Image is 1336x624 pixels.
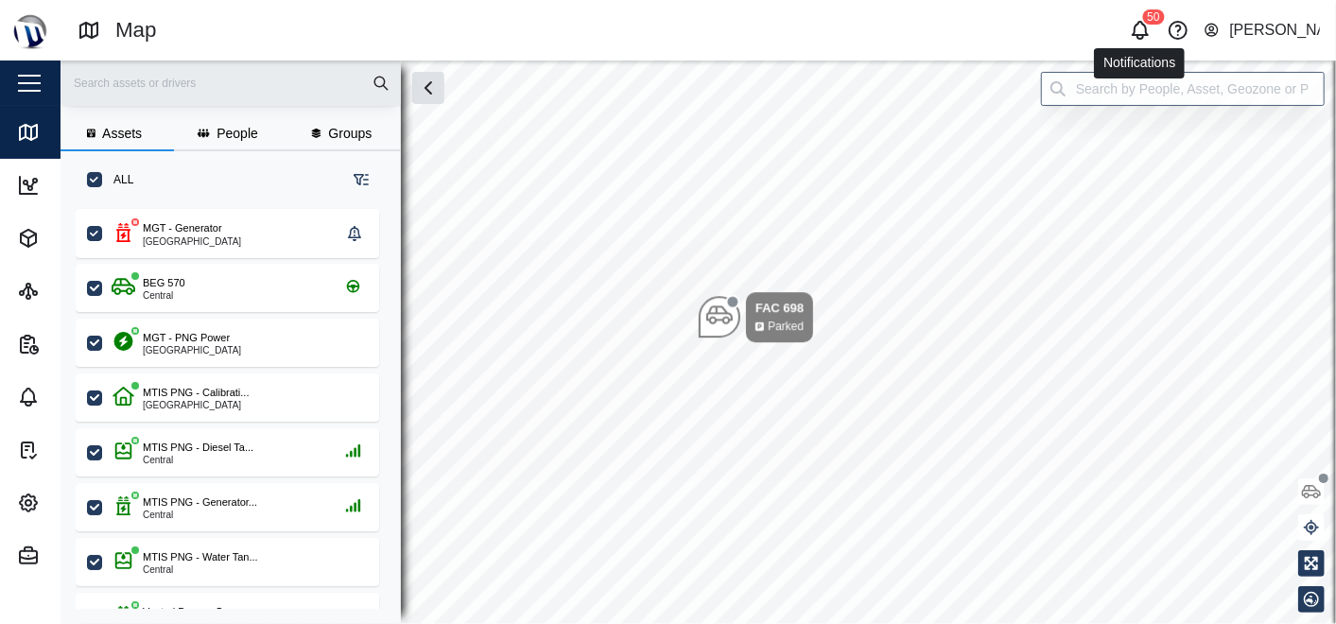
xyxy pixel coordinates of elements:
div: Alarms [49,387,106,407]
label: ALL [102,172,133,187]
div: Dashboard [49,175,130,196]
span: Assets [102,127,142,140]
div: MTIS PNG - Generator... [143,494,257,511]
div: MTIS PNG - Diesel Ta... [143,440,253,456]
div: Admin [49,546,102,566]
div: Central [143,565,258,575]
div: MTIS PNG - Calibrati... [143,385,249,401]
div: Central [143,456,253,465]
div: MGT - Generator [143,220,222,236]
div: Settings [49,493,113,513]
div: Map [115,14,157,47]
span: People [217,127,258,140]
input: Search by People, Asset, Geozone or Place [1041,72,1325,106]
div: MGT - PNG Power [143,330,230,346]
canvas: Map [61,61,1336,624]
div: Central [143,291,185,301]
div: BEG 570 [143,275,185,291]
button: [PERSON_NAME] [1203,17,1321,43]
div: Tasks [49,440,98,460]
div: [PERSON_NAME] [1229,19,1320,43]
div: [GEOGRAPHIC_DATA] [143,346,241,355]
div: Central [143,511,257,520]
img: Main Logo [9,9,51,51]
div: Map marker [699,292,813,342]
div: Map [49,122,90,143]
div: Reports [49,334,111,355]
div: grid [76,202,400,609]
div: Parked [768,318,804,336]
span: Groups [328,127,372,140]
div: [GEOGRAPHIC_DATA] [143,237,241,247]
div: FAC 698 [755,299,804,318]
div: Assets [49,228,104,249]
div: Venturi Demo - Gener... [143,604,252,620]
input: Search assets or drivers [72,69,390,97]
div: MTIS PNG - Water Tan... [143,549,258,565]
div: 50 [1142,9,1164,25]
div: [GEOGRAPHIC_DATA] [143,401,249,410]
div: Sites [49,281,94,302]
